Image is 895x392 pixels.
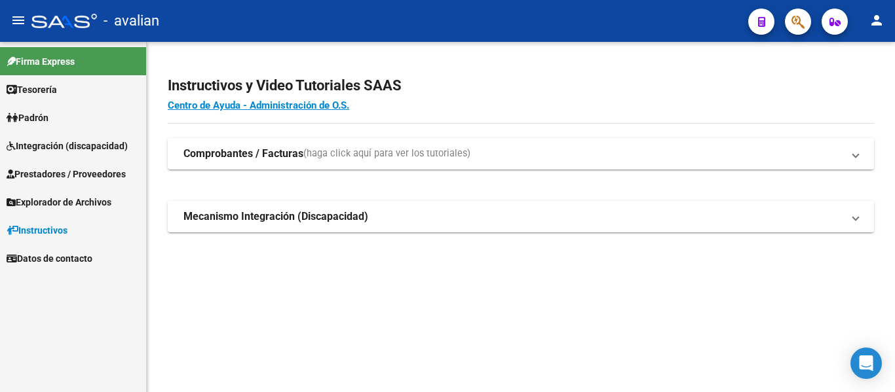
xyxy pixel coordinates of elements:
[7,251,92,266] span: Datos de contacto
[168,201,874,232] mat-expansion-panel-header: Mecanismo Integración (Discapacidad)
[303,147,470,161] span: (haga click aquí para ver los tutoriales)
[7,167,126,181] span: Prestadores / Proveedores
[104,7,159,35] span: - avalian
[168,138,874,169] mat-expansion-panel-header: Comprobantes / Facturas(haga click aquí para ver los tutoriales)
[183,209,368,224] strong: Mecanismo Integración (Discapacidad)
[869,12,885,28] mat-icon: person
[850,347,882,379] div: Open Intercom Messenger
[7,111,48,125] span: Padrón
[7,82,57,97] span: Tesorería
[168,99,349,111] a: Centro de Ayuda - Administración de O.S.
[7,195,111,209] span: Explorador de Archivos
[7,139,128,153] span: Integración (discapacidad)
[10,12,26,28] mat-icon: menu
[183,147,303,161] strong: Comprobantes / Facturas
[7,54,75,69] span: Firma Express
[168,73,874,98] h2: Instructivos y Video Tutoriales SAAS
[7,223,67,238] span: Instructivos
